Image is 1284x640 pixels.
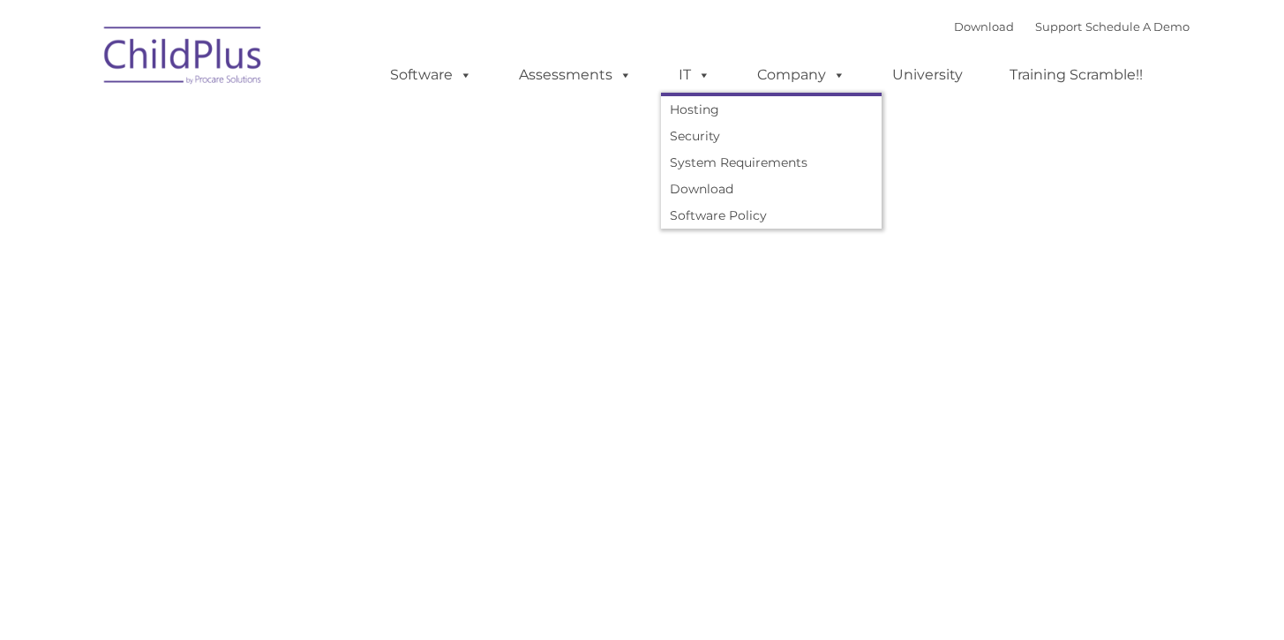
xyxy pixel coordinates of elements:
a: IT [661,57,728,93]
a: Download [954,19,1014,34]
a: Support [1035,19,1082,34]
a: Company [740,57,863,93]
a: Training Scramble!! [992,57,1160,93]
a: Assessments [501,57,650,93]
a: Download [661,176,882,202]
a: System Requirements [661,149,882,176]
a: Security [661,123,882,149]
a: Hosting [661,96,882,123]
a: Software Policy [661,202,882,229]
img: ChildPlus by Procare Solutions [95,14,272,102]
a: Schedule A Demo [1085,19,1190,34]
a: Software [372,57,490,93]
font: | [954,19,1190,34]
a: University [875,57,980,93]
